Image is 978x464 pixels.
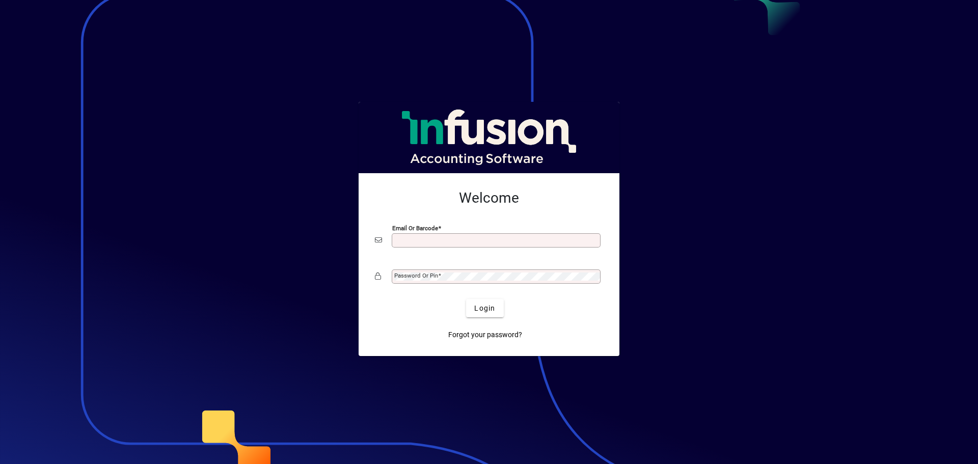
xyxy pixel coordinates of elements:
[448,330,522,340] span: Forgot your password?
[466,299,503,317] button: Login
[394,272,438,279] mat-label: Password or Pin
[474,303,495,314] span: Login
[375,189,603,207] h2: Welcome
[444,325,526,344] a: Forgot your password?
[392,225,438,232] mat-label: Email or Barcode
